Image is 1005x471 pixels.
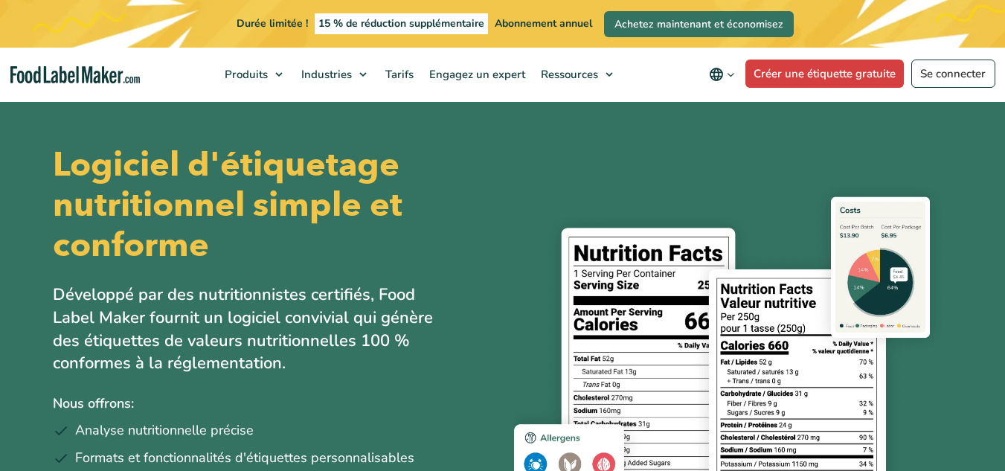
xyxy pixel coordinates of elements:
[318,16,484,31] font: 15 % de réduction supplémentaire
[237,16,308,31] font: Durée limitée !
[53,394,134,412] font: Nous offrons:
[10,66,140,83] a: Page d'accueil de Food Label Maker
[422,48,530,101] a: Engagez un expert
[920,66,986,81] font: Se connecter
[614,17,783,31] font: Achetez maintenant et économisez
[301,67,352,82] font: Industries
[75,421,254,439] font: Analyse nutritionnelle précise
[745,60,905,88] a: Créer une étiquette gratuite
[541,67,598,82] font: Ressources
[699,60,745,89] button: Changer de langue
[225,67,268,82] font: Produits
[53,283,433,374] font: Développé par des nutritionnistes certifiés, Food Label Maker fournit un logiciel convivial qui g...
[429,67,525,82] font: Engagez un expert
[75,449,414,467] font: Formats et fonctionnalités d'étiquettes personnalisables
[385,67,414,82] font: Tarifs
[495,16,592,31] font: Abonnement annuel
[294,48,374,101] a: Industries
[533,48,620,101] a: Ressources
[754,66,896,81] font: Créer une étiquette gratuite
[604,11,794,37] a: Achetez maintenant et économisez
[911,60,995,88] a: Se connecter
[378,48,418,101] a: Tarifs
[217,48,290,101] a: Produits
[53,142,402,268] font: Logiciel d'étiquetage nutritionnel simple et conforme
